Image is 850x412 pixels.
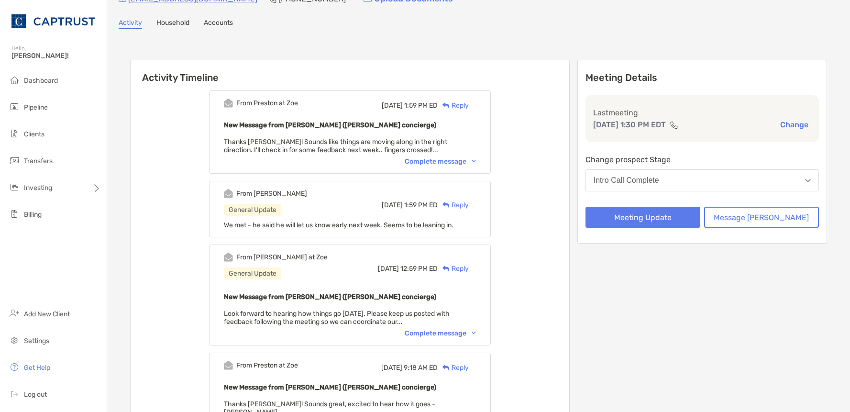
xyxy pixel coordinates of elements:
[404,101,438,110] span: 1:59 PM ED
[224,293,436,301] b: New Message from [PERSON_NAME] ([PERSON_NAME] concierge)
[472,332,476,334] img: Chevron icon
[585,207,700,228] button: Meeting Update
[224,383,436,391] b: New Message from [PERSON_NAME] ([PERSON_NAME] concierge)
[442,102,450,109] img: Reply icon
[24,310,70,318] span: Add New Client
[224,361,233,370] img: Event icon
[9,181,20,193] img: investing icon
[224,267,281,279] div: General Update
[704,207,819,228] button: Message [PERSON_NAME]
[236,253,328,261] div: From [PERSON_NAME] at Zoe
[382,101,403,110] span: [DATE]
[442,266,450,272] img: Reply icon
[11,52,101,60] span: [PERSON_NAME]!
[224,253,233,262] img: Event icon
[438,200,469,210] div: Reply
[9,388,20,400] img: logout icon
[9,155,20,166] img: transfers icon
[11,4,95,38] img: CAPTRUST Logo
[472,160,476,163] img: Chevron icon
[405,329,476,337] div: Complete message
[805,179,811,182] img: Open dropdown arrow
[438,264,469,274] div: Reply
[381,364,402,372] span: [DATE]
[382,201,403,209] span: [DATE]
[585,154,819,166] p: Change prospect Stage
[236,361,298,369] div: From Preston at Zoe
[585,72,819,84] p: Meeting Details
[585,169,819,191] button: Intro Call Complete
[593,107,811,119] p: Last meeting
[236,99,298,107] div: From Preston at Zoe
[224,310,450,326] span: Look forward to hearing how things go [DATE]. Please keep us posted with feedback following the m...
[24,337,49,345] span: Settings
[9,101,20,112] img: pipeline icon
[224,99,233,108] img: Event icon
[593,119,666,131] p: [DATE] 1:30 PM EDT
[24,184,52,192] span: Investing
[594,176,659,185] div: Intro Call Complete
[378,265,399,273] span: [DATE]
[24,103,48,111] span: Pipeline
[670,121,678,129] img: communication type
[9,74,20,86] img: dashboard icon
[24,211,42,219] span: Billing
[9,128,20,139] img: clients icon
[24,130,44,138] span: Clients
[224,204,281,216] div: General Update
[400,265,438,273] span: 12:59 PM ED
[404,201,438,209] span: 1:59 PM ED
[9,308,20,319] img: add_new_client icon
[442,365,450,371] img: Reply icon
[156,19,189,29] a: Household
[438,100,469,111] div: Reply
[9,334,20,346] img: settings icon
[777,120,811,130] button: Change
[224,189,233,198] img: Event icon
[204,19,233,29] a: Accounts
[24,157,53,165] span: Transfers
[442,202,450,208] img: Reply icon
[224,221,453,229] span: We met - he said he will let us know early next week. Seems to be leaning in.
[24,390,47,399] span: Log out
[119,19,142,29] a: Activity
[404,364,438,372] span: 9:18 AM ED
[9,361,20,373] img: get-help icon
[9,208,20,220] img: billing icon
[224,121,436,129] b: New Message from [PERSON_NAME] ([PERSON_NAME] concierge)
[24,364,50,372] span: Get Help
[405,157,476,166] div: Complete message
[438,363,469,373] div: Reply
[24,77,58,85] span: Dashboard
[224,138,447,154] span: Thanks [PERSON_NAME]! Sounds like things are moving along in the right direction. I'll check in f...
[236,189,307,198] div: From [PERSON_NAME]
[131,60,569,83] h6: Activity Timeline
